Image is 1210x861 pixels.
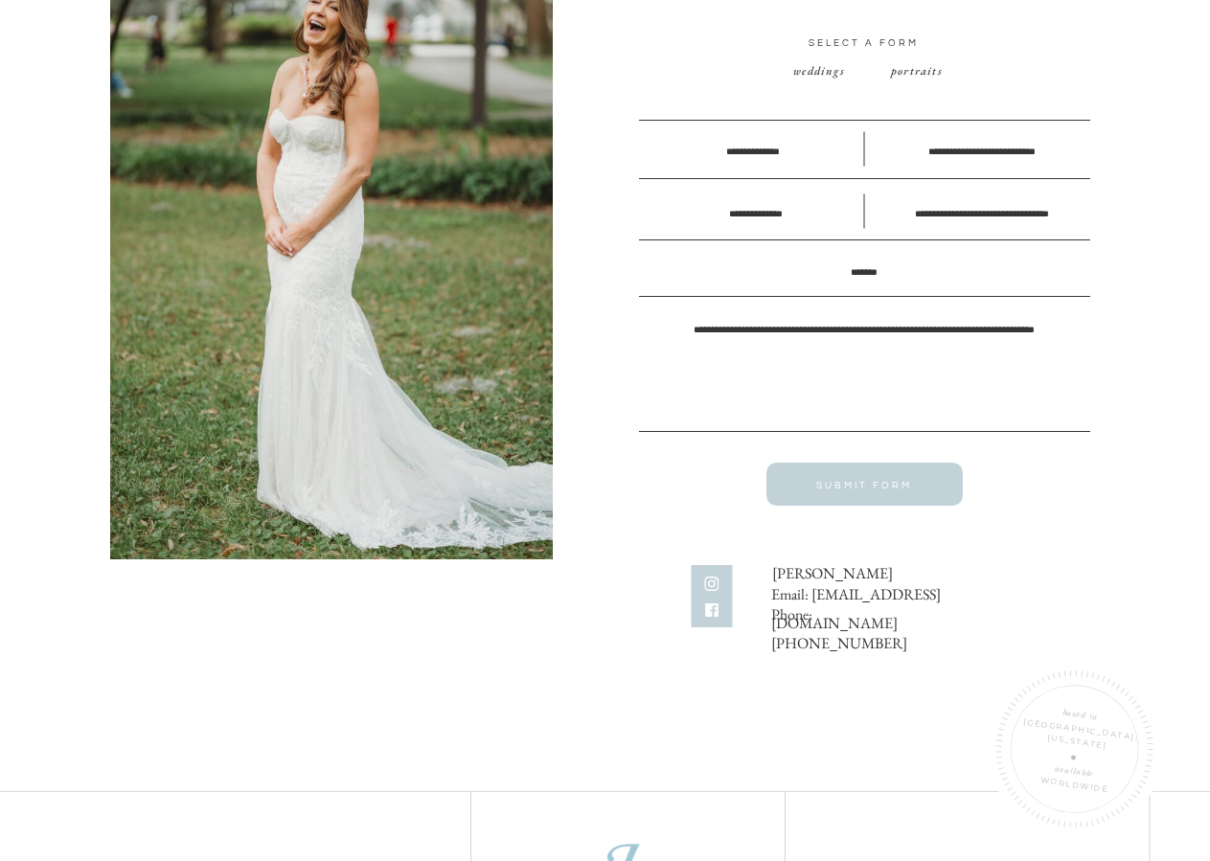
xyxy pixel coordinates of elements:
a: portraits [866,64,968,79]
a: Email: [EMAIL_ADDRESS][DOMAIN_NAME] [771,580,1007,611]
p: BASED IN [985,694,1175,732]
a: SUBMIT FORM [767,479,962,495]
h3: SELECT A FORM [654,36,1074,55]
p: WORLDWIDE [979,765,1169,803]
a: [PERSON_NAME] [772,559,1008,590]
p: [GEOGRAPHIC_DATA], [US_STATE] [1020,715,1135,759]
a: Phone: [PHONE_NUMBER] [771,600,925,631]
a: weddings [768,64,870,79]
p: AVAILABLE [979,751,1169,788]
